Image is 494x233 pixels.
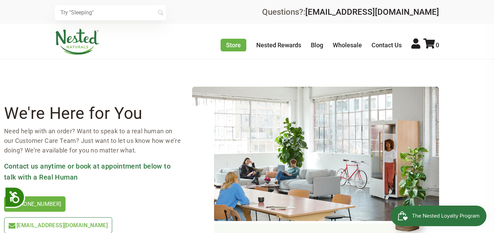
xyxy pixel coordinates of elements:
a: 0 [423,41,439,49]
input: Try "Sleeping" [55,5,166,20]
a: Contact Us [372,41,402,49]
h3: Contact us anytime or book at appointment below to talk with a Real Human [4,161,181,183]
img: icon-email-light-green.svg [9,223,15,229]
a: Store [221,39,246,51]
p: Need help with an order? Want to speak to a real human on our Customer Care Team? Just want to le... [4,126,181,155]
iframe: Button to open loyalty program pop-up [391,206,487,226]
a: Wholesale [333,41,362,49]
a: [EMAIL_ADDRESS][DOMAIN_NAME] [305,7,439,17]
img: contact-header.png [192,87,439,221]
div: Questions?: [262,8,439,16]
img: Nested Naturals [55,29,99,55]
span: [EMAIL_ADDRESS][DOMAIN_NAME] [16,222,108,229]
a: [PHONE_NUMBER] [4,196,66,212]
a: Nested Rewards [256,41,301,49]
h2: We're Here for You [4,106,181,121]
span: 0 [436,41,439,49]
a: Blog [311,41,323,49]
